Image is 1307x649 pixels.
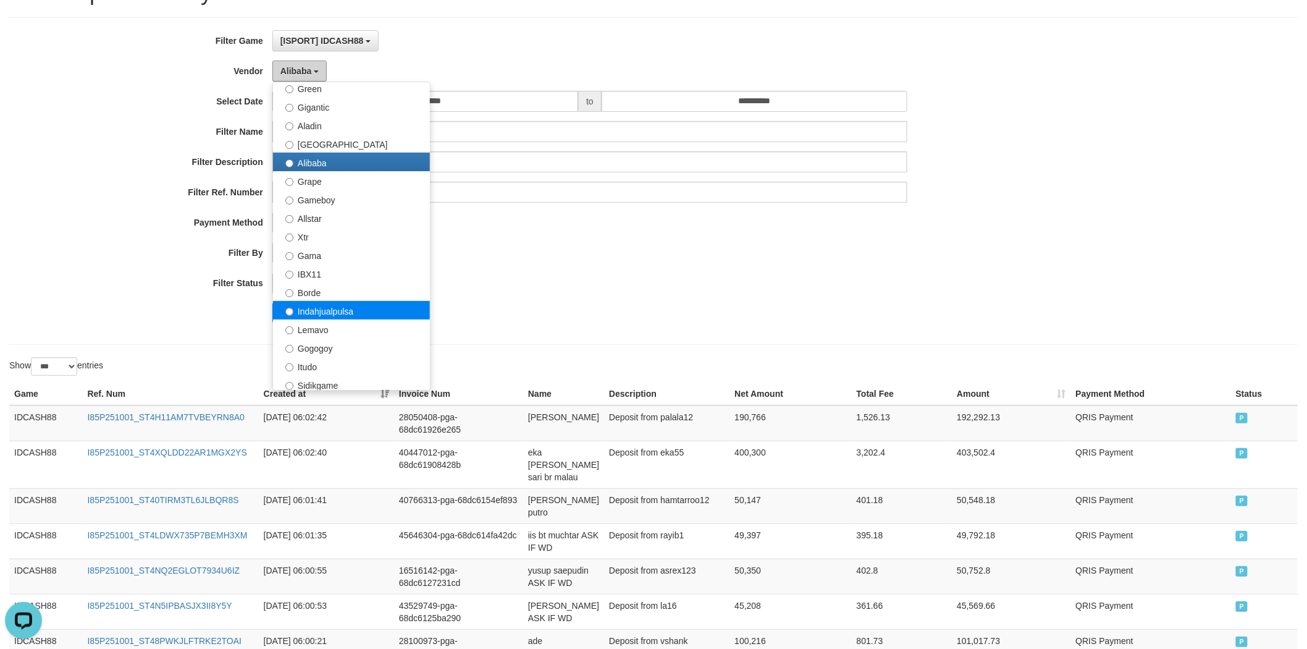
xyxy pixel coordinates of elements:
label: Gameboy [273,190,430,208]
label: Green [273,78,430,97]
a: I85P251001_ST4N5IPBASJX3II8Y5Y [88,601,232,611]
td: Deposit from palala12 [604,405,729,441]
td: yusup saepudin ASK IF WD [523,559,604,594]
label: Lemavo [273,320,430,338]
td: 395.18 [852,524,952,559]
span: to [578,91,602,112]
input: [GEOGRAPHIC_DATA] [285,141,293,149]
td: [DATE] 06:00:53 [259,594,394,629]
td: 400,300 [729,441,851,488]
td: iis bt muchtar ASK IF WD [523,524,604,559]
th: Invoice Num [394,383,523,405]
td: 3,202.4 [852,441,952,488]
a: I85P251001_ST4LDWX735P7BEMH3XM [88,530,248,540]
td: 192,292.13 [952,405,1070,441]
th: Ref. Num [83,383,259,405]
label: Gogogoy [273,338,430,357]
td: 16516142-pga-68dc6127231cd [394,559,523,594]
label: Aladin [273,116,430,134]
a: I85P251001_ST4H11AM7TVBEYRN8A0 [88,412,245,422]
td: 28050408-pga-68dc61926e265 [394,405,523,441]
td: [PERSON_NAME] putro [523,488,604,524]
td: 50,147 [729,488,851,524]
td: 49,397 [729,524,851,559]
input: Lemavo [285,326,293,334]
td: Deposit from eka55 [604,441,729,488]
td: 401.18 [852,488,952,524]
th: Name [523,383,604,405]
td: 40766313-pga-68dc6154ef893 [394,488,523,524]
input: Borde [285,289,293,297]
td: 361.66 [852,594,952,629]
td: IDCASH88 [9,594,83,629]
input: IBX11 [285,271,293,279]
label: Gigantic [273,97,430,116]
td: 40447012-pga-68dc61908428b [394,441,523,488]
td: 190,766 [729,405,851,441]
span: [ISPORT] IDCASH88 [280,36,364,46]
label: Alibaba [273,153,430,171]
td: 45,208 [729,594,851,629]
span: PAID [1236,413,1248,423]
td: [DATE] 06:02:40 [259,441,394,488]
td: Deposit from hamtarroo12 [604,488,729,524]
label: Gama [273,245,430,264]
td: Deposit from asrex123 [604,559,729,594]
label: Indahjualpulsa [273,301,430,320]
input: Aladin [285,122,293,130]
select: Showentries [31,357,77,376]
td: [PERSON_NAME] ASK IF WD [523,594,604,629]
span: PAID [1236,637,1248,647]
span: PAID [1236,601,1248,612]
td: [PERSON_NAME] [523,405,604,441]
td: IDCASH88 [9,524,83,559]
a: I85P251001_ST40TIRM3TL6JLBQR8S [88,495,239,505]
td: [DATE] 06:00:55 [259,559,394,594]
td: IDCASH88 [9,559,83,594]
th: Game [9,383,83,405]
a: I85P251001_ST4NQ2EGLOT7934U6IZ [88,566,240,575]
button: Open LiveChat chat widget [5,5,42,42]
td: QRIS Payment [1071,441,1231,488]
td: IDCASH88 [9,488,83,524]
label: Borde [273,282,430,301]
td: IDCASH88 [9,441,83,488]
td: QRIS Payment [1071,524,1231,559]
td: 402.8 [852,559,952,594]
td: 50,548.18 [952,488,1070,524]
label: IBX11 [273,264,430,282]
td: 50,752.8 [952,559,1070,594]
td: Deposit from rayib1 [604,524,729,559]
label: Sidikgame [273,375,430,394]
span: Alibaba [280,66,312,76]
button: Alibaba [272,61,327,82]
span: PAID [1236,531,1248,541]
input: Alibaba [285,159,293,168]
input: Indahjualpulsa [285,308,293,316]
th: Total Fee [852,383,952,405]
input: Gama [285,252,293,260]
td: [DATE] 06:01:41 [259,488,394,524]
td: 50,350 [729,559,851,594]
td: eka [PERSON_NAME] sari br malau [523,441,604,488]
input: Allstar [285,215,293,223]
label: Itudo [273,357,430,375]
td: Deposit from la16 [604,594,729,629]
span: PAID [1236,448,1248,459]
a: I85P251001_ST4XQLDD22AR1MGX2YS [88,448,247,457]
td: QRIS Payment [1071,488,1231,524]
label: Grape [273,171,430,190]
input: Itudo [285,363,293,371]
td: [DATE] 06:01:35 [259,524,394,559]
label: [GEOGRAPHIC_DATA] [273,134,430,153]
td: 403,502.4 [952,441,1070,488]
td: 1,526.13 [852,405,952,441]
input: Xtr [285,234,293,242]
td: IDCASH88 [9,405,83,441]
input: Sidikgame [285,382,293,390]
label: Show entries [9,357,103,376]
td: QRIS Payment [1071,594,1231,629]
td: 45,569.66 [952,594,1070,629]
th: Payment Method [1071,383,1231,405]
td: 45646304-pga-68dc614fa42dc [394,524,523,559]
